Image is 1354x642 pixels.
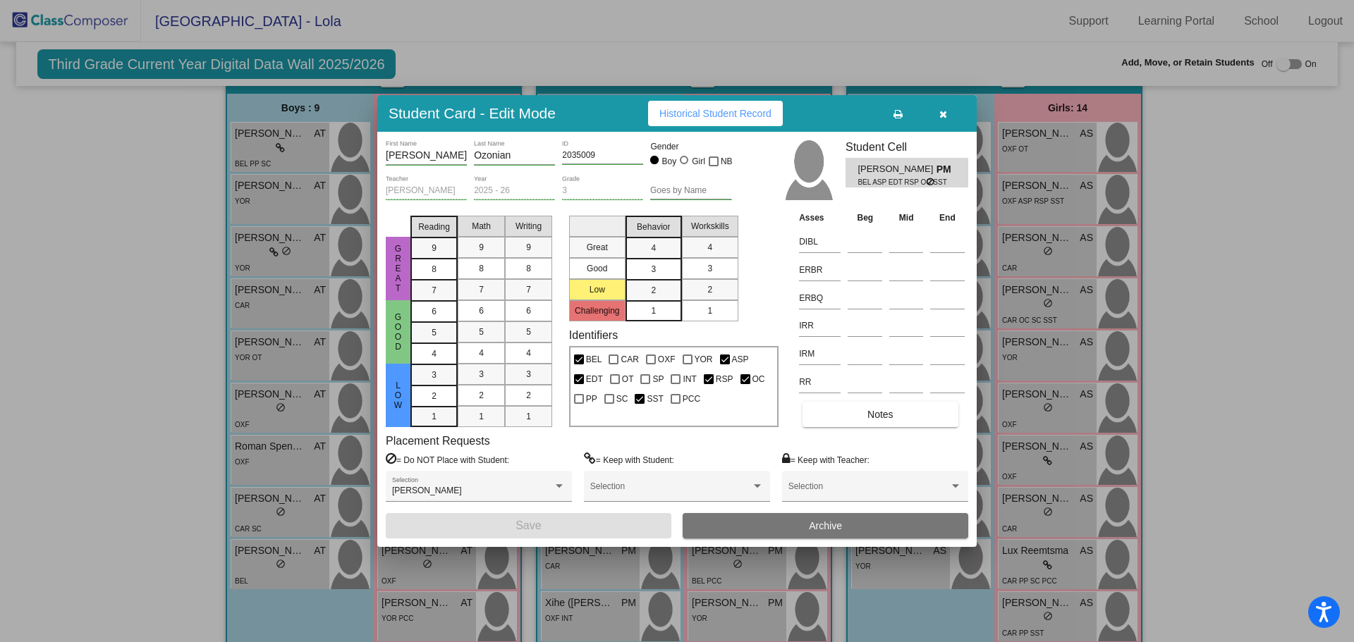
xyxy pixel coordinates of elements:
[732,351,749,368] span: ASP
[526,304,531,317] span: 6
[795,210,844,226] th: Asses
[386,186,467,196] input: teacher
[799,259,841,280] input: assessment
[479,283,484,296] span: 7
[937,162,956,177] span: PM
[526,262,531,275] span: 8
[651,304,656,317] span: 1
[526,241,531,254] span: 9
[651,242,656,254] span: 4
[683,513,968,538] button: Archive
[586,390,597,407] span: PP
[479,304,484,317] span: 6
[586,351,602,368] span: BEL
[651,263,656,276] span: 3
[809,520,842,531] span: Archive
[526,347,531,359] span: 4
[886,210,927,226] th: Mid
[479,262,484,275] span: 8
[526,389,531,402] span: 2
[661,155,677,168] div: Boy
[695,351,713,368] span: YOR
[392,244,405,293] span: Great
[386,434,490,447] label: Placement Requests
[658,351,676,368] span: OXF
[752,371,765,388] span: OC
[799,231,841,252] input: assessment
[479,389,484,402] span: 2
[716,371,733,388] span: RSP
[637,221,670,233] span: Behavior
[432,390,437,402] span: 2
[432,305,437,318] span: 6
[683,371,696,388] span: INT
[867,409,893,420] span: Notes
[432,326,437,339] span: 5
[432,369,437,381] span: 3
[526,326,531,338] span: 5
[691,155,705,168] div: Girl
[386,452,509,467] label: = Do NOT Place with Student:
[516,519,541,531] span: Save
[651,284,656,297] span: 2
[927,210,968,226] th: End
[479,347,484,359] span: 4
[844,210,886,226] th: Beg
[659,108,771,119] span: Historical Student Record
[432,347,437,360] span: 4
[721,153,733,170] span: NB
[432,242,437,254] span: 9
[650,186,731,196] input: goes by name
[479,410,484,423] span: 1
[479,241,484,254] span: 9
[683,390,700,407] span: PCC
[707,283,712,296] span: 2
[526,368,531,381] span: 3
[392,381,405,410] span: Low
[432,284,437,297] span: 7
[392,312,405,352] span: Good
[799,343,841,364] input: assessment
[707,304,712,317] span: 1
[621,351,638,368] span: CAR
[650,140,731,153] mat-label: Gender
[647,390,663,407] span: SST
[622,371,634,388] span: OT
[858,162,936,177] span: [PERSON_NAME]
[858,177,927,187] span: BEL ASP EDT RSP OC SST
[799,371,841,393] input: assessment
[474,186,555,196] input: year
[432,410,437,423] span: 1
[707,241,712,254] span: 4
[799,288,841,309] input: assessment
[562,186,643,196] input: grade
[479,326,484,338] span: 5
[479,368,484,381] span: 3
[562,151,643,161] input: Enter ID
[616,390,628,407] span: SC
[472,220,491,233] span: Math
[392,486,462,495] span: [PERSON_NAME]
[782,452,870,467] label: = Keep with Teacher:
[389,104,556,122] h3: Student Card - Edit Mode
[418,221,450,233] span: Reading
[846,140,968,154] h3: Student Cell
[526,283,531,296] span: 7
[803,402,958,427] button: Notes
[691,220,729,233] span: Workskills
[648,101,783,126] button: Historical Student Record
[586,371,603,388] span: EDT
[569,328,618,342] label: Identifiers
[386,513,671,538] button: Save
[799,315,841,336] input: assessment
[526,410,531,423] span: 1
[652,371,664,388] span: SP
[432,263,437,276] span: 8
[707,262,712,275] span: 3
[584,452,674,467] label: = Keep with Student:
[516,220,542,233] span: Writing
